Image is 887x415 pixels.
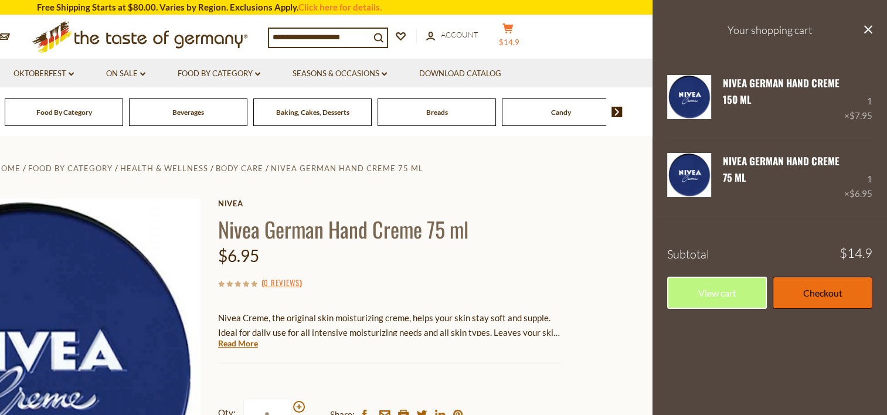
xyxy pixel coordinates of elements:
a: Download Catalog [419,67,501,80]
a: Health & Wellness [120,164,208,173]
a: Click here for details. [298,2,382,12]
a: Breads [426,108,448,117]
a: View cart [667,277,767,309]
img: Nivea German Hand Creme 150 ml [667,75,711,119]
a: Edit [723,111,743,122]
a: Body Care [216,164,263,173]
a: Baking, Cakes, Desserts [276,108,349,117]
div: 1 × [844,75,872,123]
a: Nivea German Hand Creme 150 ml [723,76,840,107]
span: Subtotal [667,247,709,261]
a: Food By Category [178,67,260,80]
a: Read More [218,338,258,349]
a: Nivea German Hand Creme 75 ml [271,164,423,173]
span: Nivea Creme, the original skin moisturizing creme, helps your skin stay soft and supple. Ideal fo... [218,312,560,352]
a: On Sale [106,67,145,80]
a: 0 Reviews [264,277,300,290]
span: $14.9 [499,38,519,47]
a: Account [426,29,478,42]
a: Food By Category [36,108,92,117]
a: Nivea German Hand Creme 150 ml [667,75,711,123]
span: ( ) [261,277,302,288]
a: Food By Category [28,164,113,173]
button: $14.9 [491,23,526,52]
span: Account [441,30,478,39]
a: Candy [551,108,571,117]
div: 1 × [844,153,872,201]
span: $14.9 [840,247,872,260]
span: $6.95 [849,188,872,199]
a: Nivea German Hand Creme 75 ml [667,153,711,201]
a: Edit [723,189,743,200]
a: Nivea [218,199,561,208]
a: Remove [752,111,788,122]
a: Nivea German Hand Creme 75 ml [723,154,840,185]
img: Nivea German Hand Creme 75 ml [667,153,711,197]
a: Remove [752,189,788,200]
span: $6.95 [218,246,259,266]
span: $7.95 [849,110,872,121]
a: Beverages [172,108,204,117]
a: Checkout [773,277,872,309]
h1: Nivea German Hand Creme 75 ml [218,216,561,242]
img: next arrow [611,107,623,117]
a: Oktoberfest [13,67,74,80]
a: Seasons & Occasions [293,67,387,80]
